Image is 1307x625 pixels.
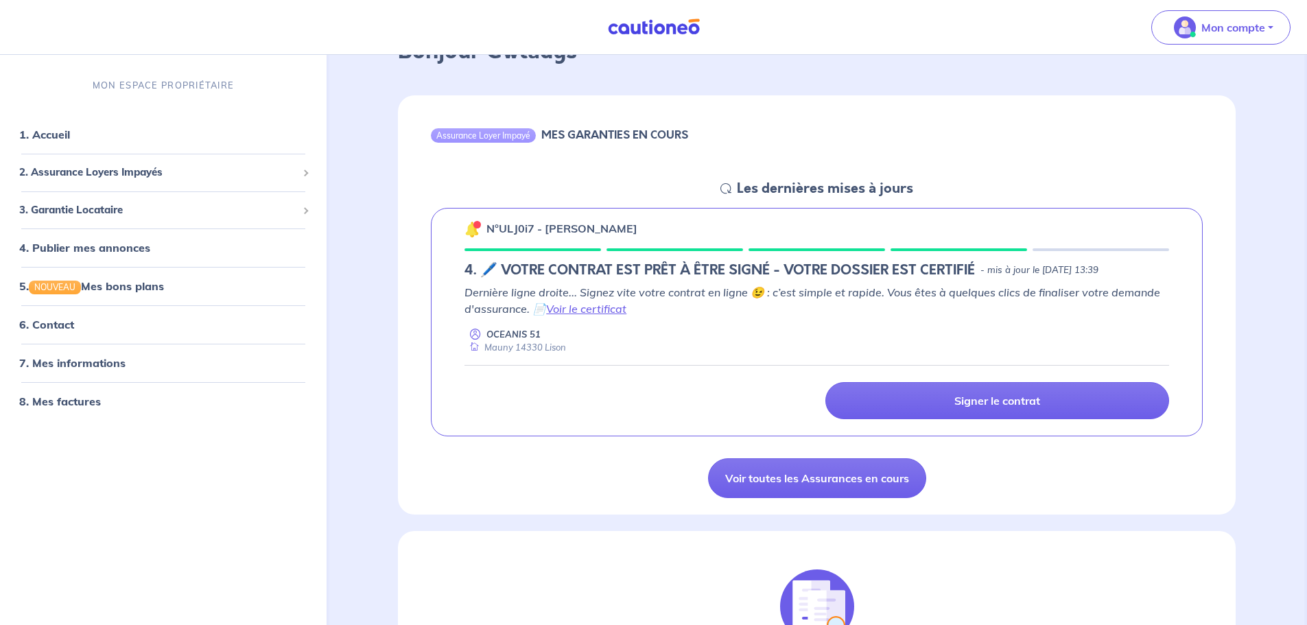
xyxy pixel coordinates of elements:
p: - mis à jour le [DATE] 13:39 [980,263,1098,277]
a: 1. Accueil [19,128,70,141]
h5: 4. 🖊️ VOTRE CONTRAT EST PRÊT À ÊTRE SIGNÉ - VOTRE DOSSIER EST CERTIFIÉ [464,262,975,279]
p: n°ULJ0i7 - [PERSON_NAME] [486,220,637,237]
div: 7. Mes informations [5,349,321,377]
a: Voir le certificat [546,302,626,316]
div: Mauny 14330 Lison [464,341,566,354]
h6: MES GARANTIES EN COURS [541,128,688,141]
p: Signer le contrat [954,394,1040,408]
div: 1. Accueil [5,121,321,148]
div: 8. Mes factures [5,388,321,415]
h5: Les dernières mises à jours [737,180,913,197]
a: 5.NOUVEAUMes bons plans [19,279,164,293]
img: illu_account_valid_menu.svg [1174,16,1196,38]
img: 🔔 [464,221,481,237]
div: state: SIGNING-CONTRACT-IN-PROGRESS, Context: NEW,CHOOSE-CERTIFICATE,ALONE,LESSOR-DOCUMENTS [464,262,1169,279]
span: 3. Garantie Locataire [19,202,297,218]
div: 4. Publier mes annonces [5,234,321,261]
a: Signer le contrat [825,382,1169,419]
button: illu_account_valid_menu.svgMon compte [1151,10,1291,45]
p: Mon compte [1201,19,1265,36]
span: 2. Assurance Loyers Impayés [19,165,297,180]
a: 8. Mes factures [19,394,101,408]
a: 7. Mes informations [19,356,126,370]
div: 6. Contact [5,311,321,338]
img: Cautioneo [602,19,705,36]
p: OCEANIS 51 [486,328,541,341]
p: MON ESPACE PROPRIÉTAIRE [93,79,234,92]
div: 3. Garantie Locataire [5,197,321,224]
a: 4. Publier mes annonces [19,241,150,255]
div: 2. Assurance Loyers Impayés [5,159,321,186]
div: 5.NOUVEAUMes bons plans [5,272,321,300]
div: Assurance Loyer Impayé [431,128,536,142]
a: Voir toutes les Assurances en cours [708,458,926,498]
p: Dernière ligne droite... Signez vite votre contrat en ligne 😉 : c’est simple et rapide. Vous êtes... [464,284,1169,317]
a: 6. Contact [19,318,74,331]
